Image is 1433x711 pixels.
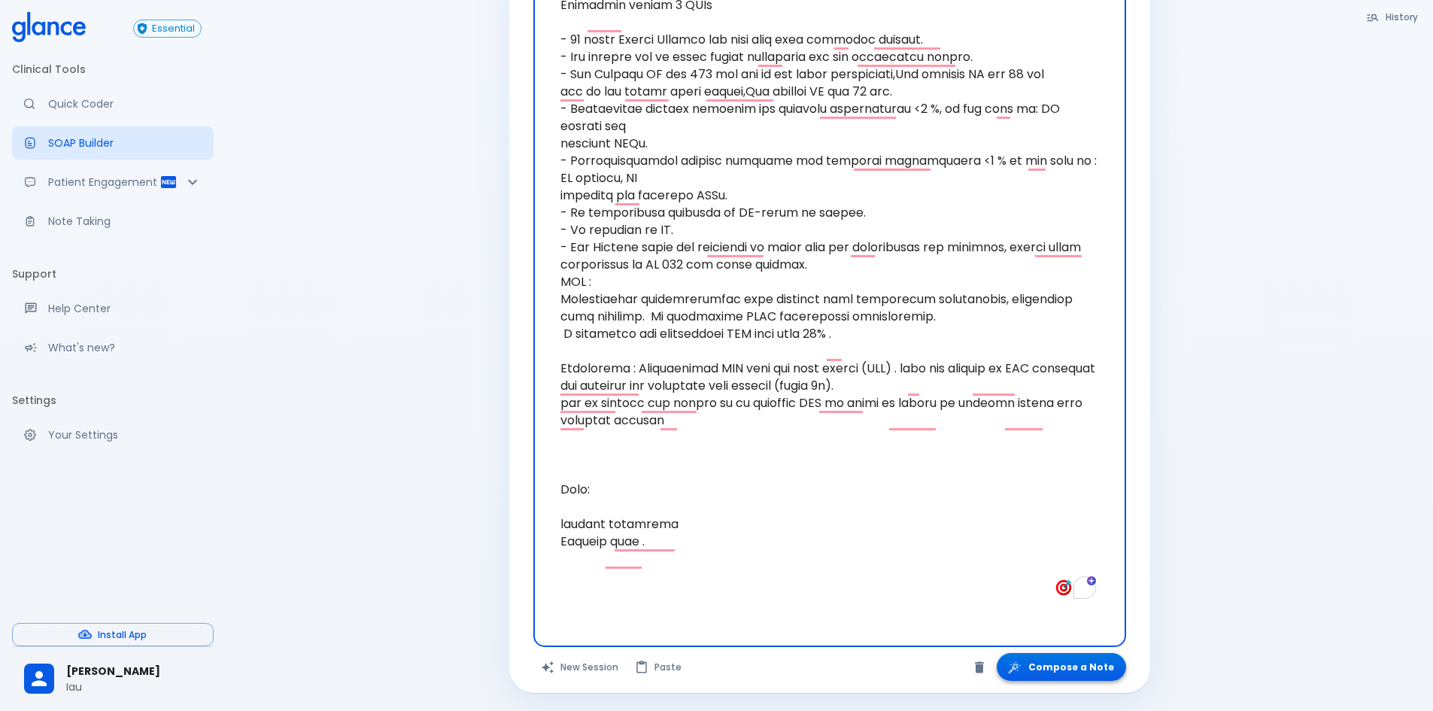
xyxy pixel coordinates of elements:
div: [PERSON_NAME]Iau [12,653,214,705]
p: Quick Coder [48,96,202,111]
button: Clear [968,656,991,679]
a: Docugen: Compose a clinical documentation in seconds [12,126,214,160]
div: Patient Reports & Referrals [12,166,214,199]
span: Essential [146,23,201,35]
p: Patient Engagement [48,175,159,190]
p: SOAP Builder [48,135,202,150]
button: Compose a Note [997,653,1126,681]
button: Install App [12,623,214,646]
a: Manage your settings [12,418,214,451]
a: Advanced note-taking [12,205,214,238]
p: Iau [66,679,202,694]
a: Moramiz: Find ICD10AM codes instantly [12,87,214,120]
p: Your Settings [48,427,202,442]
a: Click to view or change your subscription [133,20,214,38]
span: [PERSON_NAME] [66,664,202,679]
button: History [1359,6,1427,28]
a: Get help from our support team [12,292,214,325]
li: Clinical Tools [12,51,214,87]
li: Settings [12,382,214,418]
div: Recent updates and feature releases [12,331,214,364]
button: Clears all inputs and results. [533,653,627,681]
p: Help Center [48,301,202,316]
li: Support [12,256,214,292]
button: Essential [133,20,202,38]
p: Note Taking [48,214,202,229]
p: What's new? [48,340,202,355]
button: Paste from clipboard [627,653,691,681]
